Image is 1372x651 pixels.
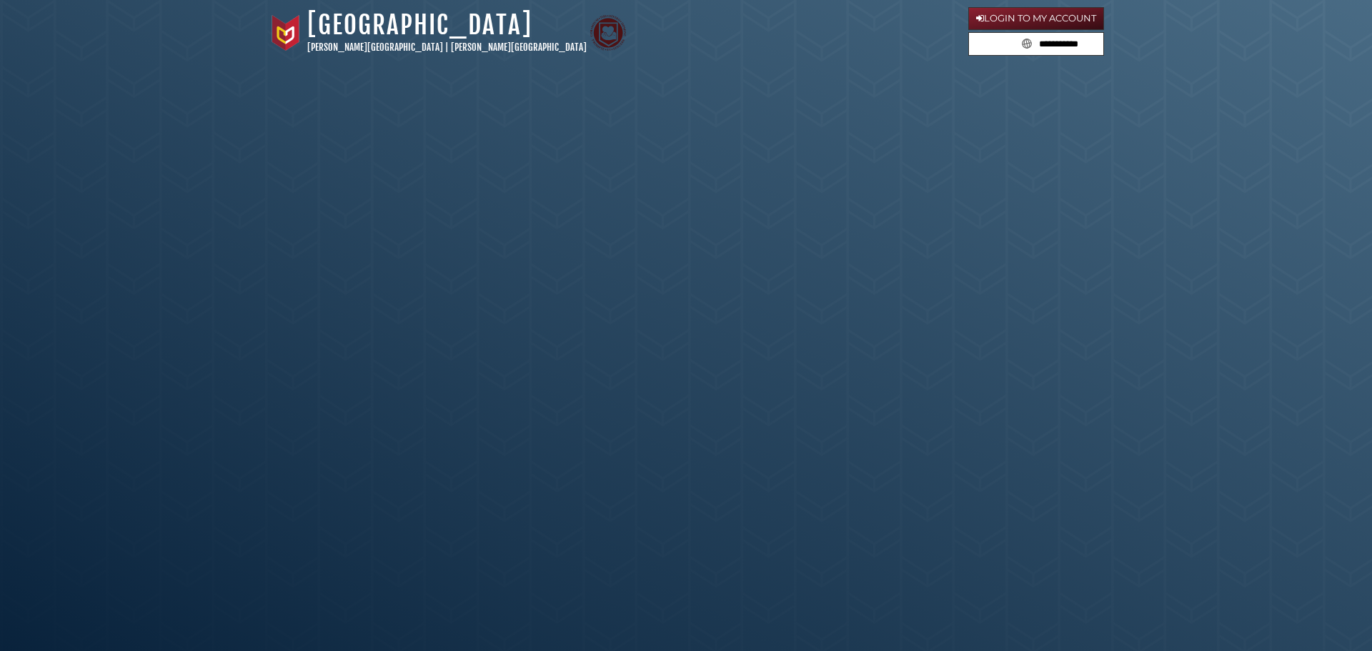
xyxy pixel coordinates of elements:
img: Calvin University [268,15,304,51]
img: Calvin Theological Seminary [590,15,626,51]
a: Login to My Account [968,7,1104,30]
a: [PERSON_NAME][GEOGRAPHIC_DATA] [307,41,443,53]
button: Search [1018,33,1036,52]
a: [PERSON_NAME][GEOGRAPHIC_DATA] [451,41,587,53]
form: Search library guides, policies, and FAQs. [968,32,1104,56]
a: [GEOGRAPHIC_DATA] [307,9,532,41]
span: | [445,41,449,53]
